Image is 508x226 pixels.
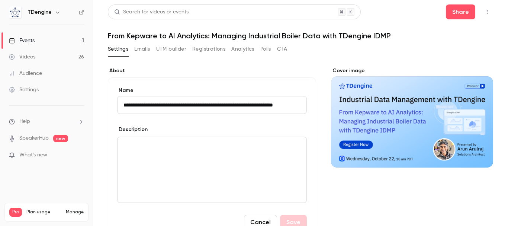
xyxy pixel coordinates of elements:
div: Settings [9,86,39,93]
button: CTA [277,43,287,55]
span: Plan usage [26,209,61,215]
label: Name [117,87,307,94]
a: Manage [66,209,84,215]
div: editor [118,137,306,203]
label: About [108,67,316,74]
button: Settings [108,43,128,55]
a: SpeakerHub [19,134,49,142]
section: Cover image [331,67,493,168]
button: UTM builder [156,43,186,55]
span: Pro [9,208,22,217]
h1: From Kepware to AI Analytics: Managing Industrial Boiler Data with TDengine IDMP [108,31,493,40]
button: Share [446,4,475,19]
span: Help [19,118,30,125]
button: Emails [134,43,150,55]
li: help-dropdown-opener [9,118,84,125]
span: What's new [19,151,47,159]
div: Audience [9,70,42,77]
button: Polls [260,43,271,55]
h6: TDengine [28,9,52,16]
button: Registrations [192,43,225,55]
label: Description [117,126,148,133]
div: Search for videos or events [114,8,189,16]
label: Cover image [331,67,493,74]
div: Videos [9,53,35,61]
section: description [117,137,307,203]
img: TDengine [9,6,21,18]
button: Analytics [231,43,254,55]
span: new [53,135,68,142]
div: Events [9,37,35,44]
